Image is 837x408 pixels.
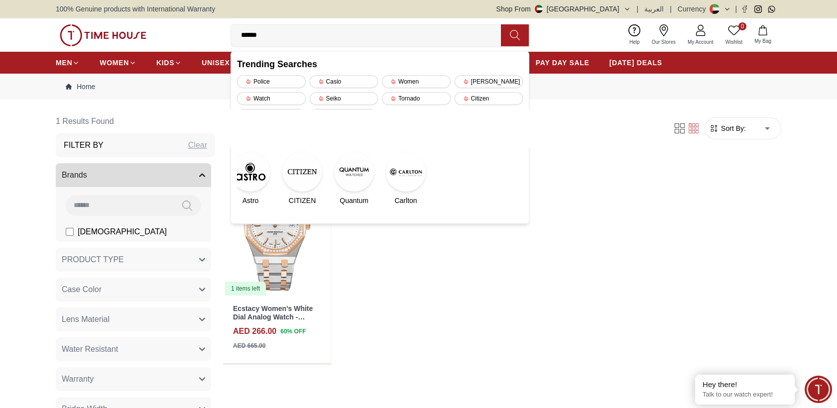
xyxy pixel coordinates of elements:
span: CITIZEN [289,196,316,205]
span: My Account [684,38,717,46]
div: Tornado [382,92,451,105]
div: Currency [678,4,710,14]
div: Clear [188,139,207,151]
button: Sort By: [709,123,746,133]
span: Water Resistant [62,343,118,355]
a: Ecstacy Women's White Dial Analog Watch - E24503-KBKW1 items left [223,161,331,297]
span: Wishlist [721,38,746,46]
span: MEN [56,58,72,68]
div: [PERSON_NAME] [455,75,523,88]
h3: Filter By [64,139,104,151]
span: 100% Genuine products with International Warranty [56,4,215,14]
a: Instagram [754,5,762,13]
button: Case Color [56,278,211,302]
a: QuantumQuantum [341,152,367,205]
button: PRODUCT TYPE [56,248,211,272]
h2: Trending Searches [237,57,523,71]
img: Carlton [386,152,426,192]
span: [DEMOGRAPHIC_DATA] [78,226,167,238]
a: UNISEX [202,54,237,72]
span: 0 [738,22,746,30]
a: Help [623,22,646,48]
a: KIDS [156,54,182,72]
input: [DEMOGRAPHIC_DATA] [66,228,74,236]
nav: Breadcrumb [56,74,781,100]
span: WOMEN [100,58,129,68]
span: PRODUCT TYPE [62,254,124,266]
a: Whatsapp [768,5,775,13]
div: Watch [237,92,306,105]
a: WOMEN [100,54,136,72]
span: KIDS [156,58,174,68]
span: Carlton [394,196,417,205]
a: AstroAstro [237,152,264,205]
span: My Bag [750,37,775,45]
span: UNISEX [202,58,230,68]
a: Ecstacy Women's White Dial Analog Watch - E24503-KBKW [233,305,313,329]
img: Quantum [334,152,374,192]
span: Astro [242,196,259,205]
button: Warranty [56,367,211,391]
div: Seiko [310,92,378,105]
span: Help [625,38,644,46]
a: 0Wishlist [719,22,748,48]
span: 60 % OFF [280,327,306,336]
div: Casio [310,75,378,88]
button: Shop From[GEOGRAPHIC_DATA] [496,4,631,14]
div: AED 665.00 [233,341,265,350]
span: | [670,4,672,14]
button: العربية [644,4,664,14]
a: Home [66,82,95,92]
div: Police [237,75,306,88]
div: watches [310,109,378,122]
a: [DATE] DEALS [609,54,662,72]
a: CarltonCarlton [392,152,419,205]
span: Case Color [62,284,102,296]
img: CITIZEN [282,152,322,192]
img: Ecstacy Women's White Dial Analog Watch - E24503-KBKW [223,161,331,297]
span: [DATE] DEALS [609,58,662,68]
a: Our Stores [646,22,682,48]
img: Astro [231,152,270,192]
span: Our Stores [648,38,680,46]
div: Hey there! [703,380,787,390]
a: Facebook [741,5,748,13]
button: Water Resistant [56,337,211,361]
span: | [735,4,737,14]
a: PAY DAY SALE [536,54,590,72]
span: Brands [62,169,87,181]
button: Brands [56,163,211,187]
a: CITIZENCITIZEN [289,152,316,205]
button: Lens Material [56,307,211,331]
span: | [637,4,639,14]
div: Women [382,75,451,88]
div: Chat Widget [805,376,832,403]
img: United Arab Emirates [535,5,543,13]
span: PAY DAY SALE [536,58,590,68]
p: Talk to our watch expert! [703,391,787,399]
img: ... [60,24,146,46]
span: Quantum [340,196,368,205]
div: Citizen [455,92,523,105]
span: Sort By: [719,123,746,133]
span: Warranty [62,373,94,385]
h4: AED 266.00 [233,325,276,337]
h6: 1 Results Found [56,109,215,133]
span: Lens Material [62,313,110,325]
div: 1300 [237,109,306,122]
div: 1 items left [225,282,266,296]
button: My Bag [748,23,777,47]
a: MEN [56,54,80,72]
